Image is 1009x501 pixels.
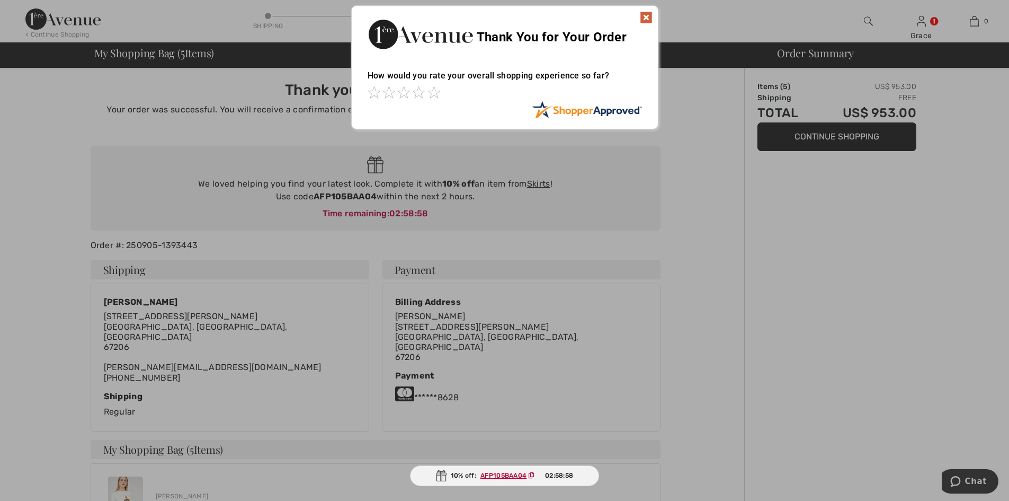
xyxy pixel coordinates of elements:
[368,60,642,101] div: How would you rate your overall shopping experience so far?
[640,11,653,24] img: x
[545,471,573,480] span: 02:58:58
[368,16,474,52] img: Thank You for Your Order
[23,7,45,17] span: Chat
[410,465,600,486] div: 10% off:
[436,470,447,481] img: Gift.svg
[477,30,627,45] span: Thank You for Your Order
[480,472,526,479] ins: AFP105BAA04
